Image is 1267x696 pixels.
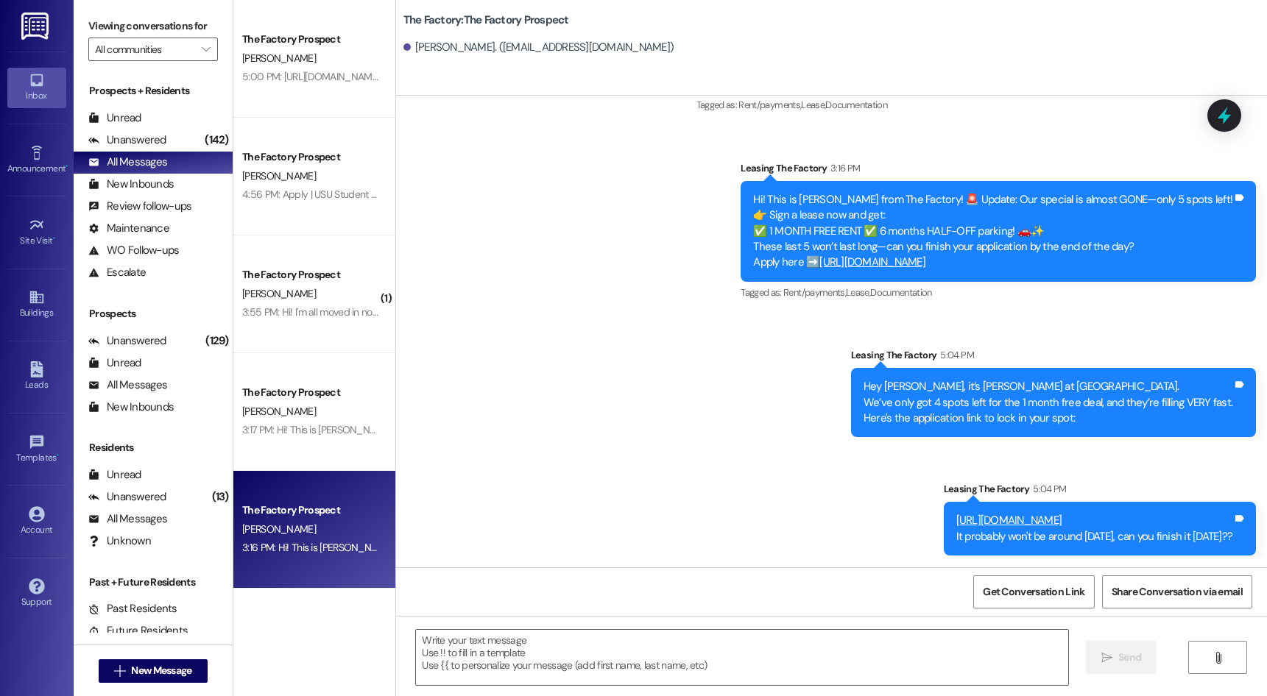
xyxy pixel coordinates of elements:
[242,522,316,536] span: [PERSON_NAME]
[1213,652,1224,664] i: 
[1101,652,1112,664] i: 
[88,199,191,214] div: Review follow-ups
[88,511,167,527] div: All Messages
[88,243,179,258] div: WO Follow-ups
[88,355,141,371] div: Unread
[242,305,917,319] div: 3:55 PM: Hi! I'm all moved in now. I'm glad to be here. I have questions about my free costco mem...
[403,13,569,28] b: The Factory: The Factory Prospect
[403,40,674,55] div: [PERSON_NAME]. ([EMAIL_ADDRESS][DOMAIN_NAME])
[753,192,1232,271] div: Hi! This is [PERSON_NAME] from The Factory! 🚨 Update: Our special is almost GONE—only 5 spots lef...
[114,665,125,677] i: 
[88,377,167,393] div: All Messages
[201,129,232,152] div: (142)
[973,575,1094,608] button: Get Conversation Link
[88,400,174,415] div: New Inbounds
[936,347,973,363] div: 5:04 PM
[88,15,218,38] label: Viewing conversations for
[944,481,1257,502] div: Leasing The Factory
[88,601,177,617] div: Past Residents
[88,265,146,280] div: Escalate
[7,357,66,397] a: Leads
[1086,641,1157,674] button: Send
[242,70,380,83] div: 5:00 PM: [URL][DOMAIN_NAME]
[66,161,68,171] span: •
[1118,650,1141,665] span: Send
[208,486,233,508] div: (13)
[88,177,174,192] div: New Inbounds
[864,379,1232,426] div: Hey [PERSON_NAME], it’s [PERSON_NAME] at [GEOGRAPHIC_DATA]. We’ve only got 4 spots left for the 1...
[88,132,166,148] div: Unanswered
[7,285,66,324] a: Buildings
[74,440,233,455] div: Residents
[242,32,378,47] div: The Factory Prospect
[738,99,801,111] span: Rent/payments ,
[53,233,55,244] span: •
[242,188,853,201] div: 4:56 PM: Apply | USU Student Housing in [GEOGRAPHIC_DATA] | 900 Factory Apts It probably won't be...
[88,489,166,505] div: Unanswered
[74,306,233,322] div: Prospects
[74,575,233,590] div: Past + Future Residents
[851,347,1256,368] div: Leasing The Factory
[819,255,925,269] a: [URL][DOMAIN_NAME]
[696,94,1257,116] div: Tagged as:
[825,99,887,111] span: Documentation
[242,405,316,418] span: [PERSON_NAME]
[88,533,151,549] div: Unknown
[7,574,66,614] a: Support
[88,333,166,349] div: Unanswered
[88,623,188,639] div: Future Residents
[88,221,169,236] div: Maintenance
[88,467,141,483] div: Unread
[7,213,66,252] a: Site Visit •
[7,68,66,107] a: Inbox
[242,169,316,182] span: [PERSON_NAME]
[1112,584,1243,600] span: Share Conversation via email
[202,330,232,352] div: (129)
[242,267,378,283] div: The Factory Prospect
[827,160,860,176] div: 3:16 PM
[983,584,1084,600] span: Get Conversation Link
[242,503,378,518] div: The Factory Prospect
[846,286,870,299] span: Lease ,
[1029,481,1066,497] div: 5:04 PM
[95,38,194,61] input: All communities
[88,110,141,126] div: Unread
[956,513,1062,528] a: [URL][DOMAIN_NAME]
[242,52,316,65] span: [PERSON_NAME]
[242,385,378,400] div: The Factory Prospect
[99,659,208,683] button: New Message
[242,287,316,300] span: [PERSON_NAME]
[242,149,378,165] div: The Factory Prospect
[88,155,167,170] div: All Messages
[1102,575,1252,608] button: Share Conversation via email
[783,286,846,299] span: Rent/payments ,
[202,43,210,55] i: 
[74,83,233,99] div: Prospects + Residents
[57,450,59,461] span: •
[741,282,1256,303] div: Tagged as:
[956,513,1233,544] div: It probably won't be around [DATE], can you finish it [DATE]??
[7,430,66,469] a: Templates •
[741,160,1256,181] div: Leasing The Factory
[131,663,191,678] span: New Message
[801,99,825,111] span: Lease ,
[870,286,932,299] span: Documentation
[7,502,66,541] a: Account
[21,13,52,40] img: ResiDesk Logo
